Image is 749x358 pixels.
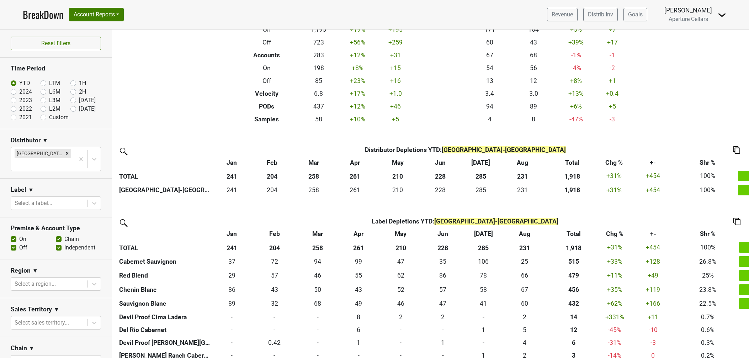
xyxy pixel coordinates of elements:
label: Chain [64,235,79,243]
th: 14.000 [546,311,602,323]
td: -1 [597,49,628,62]
div: +49 [630,271,677,280]
div: 67 [505,285,544,294]
div: 204 [254,185,291,195]
th: 432.000 [546,297,602,311]
label: [DATE] [79,96,96,105]
div: 66 [505,271,544,280]
th: +-: activate to sort column ascending [628,228,678,241]
td: 0 [212,323,252,336]
div: 258 [294,185,333,195]
span: ▼ [54,305,59,314]
div: [PERSON_NAME] [664,6,712,15]
td: 47 [379,254,423,269]
th: +-: activate to sort column ascending [627,156,679,169]
td: +13 % [556,87,597,100]
td: 437 [300,100,337,113]
th: 261 [339,241,379,255]
td: 23.8% [678,283,737,297]
td: 228 [420,183,461,197]
th: 204 [252,241,297,255]
div: 89 [213,299,250,308]
div: +119 [630,285,677,294]
th: On [233,62,301,74]
td: 57.083 [252,269,297,283]
a: Revenue [547,8,578,21]
div: 50 [299,285,337,294]
td: 35 [423,254,463,269]
td: 62 [379,269,423,283]
th: Aug: activate to sort column ascending [504,228,546,241]
div: 68 [299,299,337,308]
h3: Time Period [11,65,101,72]
td: -2 [597,62,628,74]
button: Reset filters [11,37,101,50]
td: 723 [300,36,337,49]
div: 25 [505,257,544,266]
td: 60 [468,36,511,49]
div: 479 [547,271,600,280]
td: 3.0 [512,87,556,100]
td: +10 % [337,113,378,126]
div: 29 [213,271,250,280]
td: 55 [339,269,379,283]
th: 1,918 [546,241,602,255]
div: 515 [547,257,600,266]
td: 0 [297,311,339,323]
th: 1,918 [544,169,601,183]
div: 47 [424,299,461,308]
img: Dropdown Menu [718,11,726,19]
th: 258 [292,169,335,183]
div: 62 [381,271,421,280]
td: 43 [252,283,297,297]
td: +454 [628,241,678,255]
td: +1.0 [378,87,413,100]
th: 231 [504,241,546,255]
td: 52 [379,283,423,297]
td: 66 [504,269,546,283]
td: +17 [597,36,628,49]
td: 58 [300,113,337,126]
label: Custom [49,113,69,122]
td: +5 [378,113,413,126]
th: Sauvignon Blanc [117,297,212,311]
th: Jul: activate to sort column ascending [463,228,504,241]
div: - [465,312,502,322]
th: Mar: activate to sort column ascending [292,156,335,169]
th: Feb: activate to sort column ascending [252,156,292,169]
td: 25% [678,269,737,283]
th: 228 [420,169,461,183]
th: &nbsp;: activate to sort column ascending [117,228,212,241]
td: 198 [300,62,337,74]
td: 258 [292,183,335,197]
td: +17 % [337,87,378,100]
div: 37 [213,257,250,266]
td: +31 [378,49,413,62]
a: Goals [623,8,647,21]
td: +19 % [337,23,378,36]
td: 100% [679,183,736,197]
td: 261 [335,183,375,197]
th: Accounts [233,49,301,62]
label: 2H [79,88,86,96]
td: +1 [597,74,628,87]
td: 32 [252,297,297,311]
td: 89 [512,100,556,113]
td: 56 [512,62,556,74]
div: 58 [465,285,502,294]
th: Velocity [233,87,301,100]
span: ▼ [29,344,34,353]
label: 2022 [19,105,32,113]
td: 285 [461,183,501,197]
td: -1 % [556,49,597,62]
th: 1918.499 [544,183,601,197]
td: +11 % [602,269,628,283]
div: 94 [299,257,337,266]
th: Distributor Depletions YTD : [252,143,679,156]
label: L2M [49,105,60,113]
td: 25 [504,254,546,269]
div: - [213,312,250,322]
th: Aug: activate to sort column ascending [501,156,544,169]
td: 231 [501,183,544,197]
th: 241 [212,169,252,183]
